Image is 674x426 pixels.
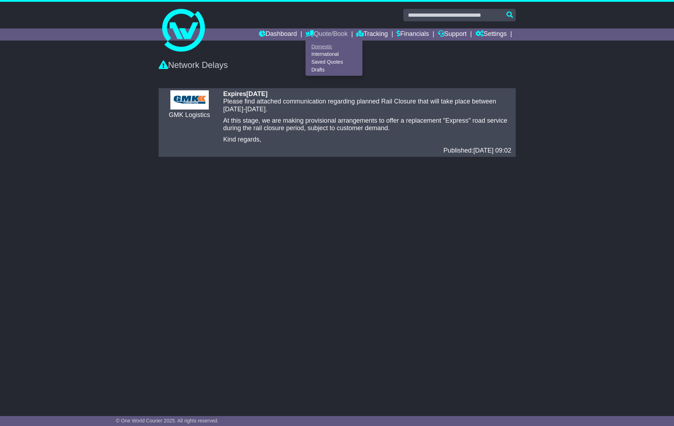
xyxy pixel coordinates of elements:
[306,41,362,76] div: Quote/Book
[116,418,219,424] span: © One World Courier 2025. All rights reserved.
[223,136,511,144] p: Kind regards,
[163,111,216,119] div: GMK Logistics
[223,98,511,113] p: Please find attached communication regarding planned Rail Closure that will take place between [D...
[438,28,467,41] a: Support
[259,28,297,41] a: Dashboard
[397,28,429,41] a: Financials
[306,28,347,41] a: Quote/Book
[306,43,362,50] a: Domestic
[306,58,362,66] a: Saved Quotes
[306,50,362,58] a: International
[223,90,511,98] div: Expires
[306,66,362,74] a: Drafts
[356,28,388,41] a: Tracking
[223,147,511,155] div: Published:
[473,147,511,154] span: [DATE] 09:02
[246,90,268,97] span: [DATE]
[170,90,209,110] img: CarrierLogo
[159,60,516,70] div: Network Delays
[223,117,511,132] p: At this stage, we are making provisional arrangements to offer a replacement "Express" road servi...
[476,28,507,41] a: Settings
